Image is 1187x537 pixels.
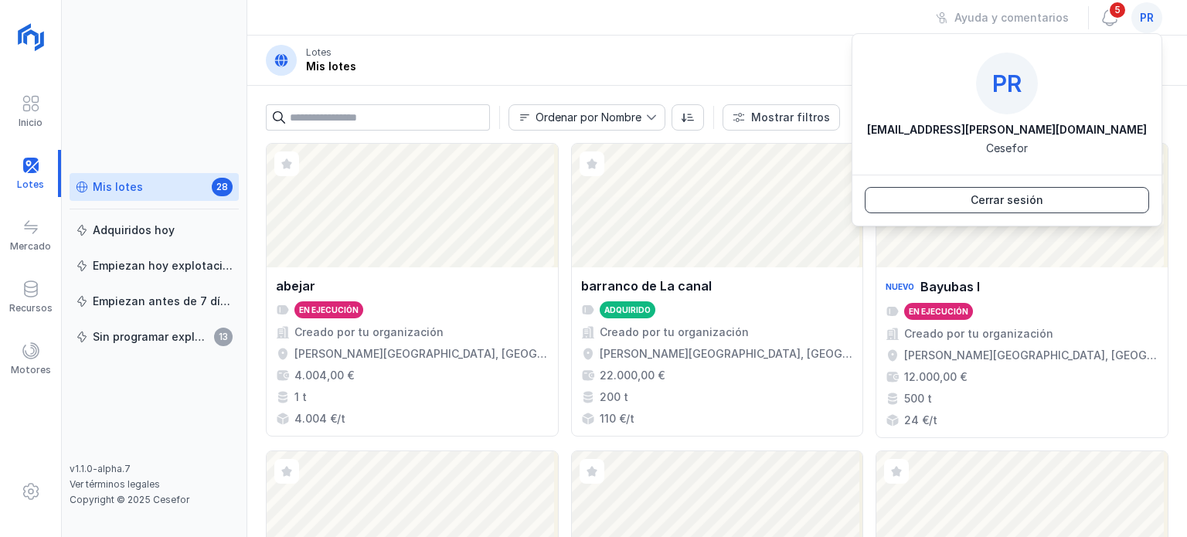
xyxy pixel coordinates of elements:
div: 110 €/t [600,411,634,427]
div: Inicio [19,117,43,129]
div: Mercado [10,240,51,253]
button: Cerrar sesión [865,187,1149,213]
div: Mis lotes [93,179,143,195]
div: Recursos [9,302,53,314]
div: Creado por tu organización [600,325,749,340]
div: En ejecución [909,306,968,317]
div: Copyright © 2025 Cesefor [70,494,239,506]
span: pr [992,70,1022,97]
div: Cerrar sesión [971,192,1043,208]
button: Mostrar filtros [723,104,840,131]
div: [PERSON_NAME][GEOGRAPHIC_DATA], [GEOGRAPHIC_DATA], [GEOGRAPHIC_DATA] [294,346,549,362]
span: 13 [214,328,233,346]
div: En ejecución [299,304,359,315]
div: 4.004,00 € [294,368,354,383]
div: 22.000,00 € [600,368,665,383]
a: abejarEn ejecuciónCreado por tu organización[PERSON_NAME][GEOGRAPHIC_DATA], [GEOGRAPHIC_DATA], [G... [266,143,559,438]
a: NuevoBayubas IEn ejecuciónCreado por tu organización[PERSON_NAME][GEOGRAPHIC_DATA], [GEOGRAPHIC_D... [876,143,1168,438]
div: Adquirido [604,304,651,315]
span: pr [1140,10,1154,25]
div: 12.000,00 € [904,369,967,385]
div: Motores [11,364,51,376]
span: 28 [212,178,233,196]
div: Empiezan antes de 7 días [93,294,233,309]
a: Sin programar explotación13 [70,323,239,351]
a: Ver términos legales [70,478,160,490]
div: Ayuda y comentarios [954,10,1069,25]
div: [PERSON_NAME][GEOGRAPHIC_DATA], [GEOGRAPHIC_DATA], [GEOGRAPHIC_DATA] [904,348,1158,363]
a: Empiezan hoy explotación [70,252,239,280]
span: 5 [1108,1,1127,19]
div: 500 t [904,391,932,406]
a: Adquiridos hoy [70,216,239,244]
div: [EMAIL_ADDRESS][PERSON_NAME][DOMAIN_NAME] [867,122,1147,138]
div: Creado por tu organización [294,325,444,340]
div: 200 t [600,389,628,405]
div: 24 €/t [904,413,937,428]
img: logoRight.svg [12,18,50,56]
div: Mostrar filtros [751,110,830,125]
a: Empiezan antes de 7 días [70,287,239,315]
div: [PERSON_NAME][GEOGRAPHIC_DATA], [GEOGRAPHIC_DATA], [GEOGRAPHIC_DATA], [GEOGRAPHIC_DATA], [GEOGRAP... [600,346,854,362]
div: 4.004 €/t [294,411,345,427]
div: Creado por tu organización [904,326,1053,342]
div: Lotes [306,46,332,59]
div: Bayubas I [920,277,980,296]
div: Adquiridos hoy [93,223,175,238]
div: Mis lotes [306,59,356,74]
a: Mis lotes28 [70,173,239,201]
a: barranco de La canalAdquiridoCreado por tu organización[PERSON_NAME][GEOGRAPHIC_DATA], [GEOGRAPHI... [571,143,864,438]
div: Nuevo [886,277,914,297]
div: barranco de La canal [581,277,712,295]
div: Sin programar explotación [93,329,209,345]
div: Cesefor [986,141,1028,156]
button: Ayuda y comentarios [926,5,1079,31]
div: abejar [276,277,315,295]
div: Ordenar por Nombre [536,112,641,123]
div: Empiezan hoy explotación [93,258,233,274]
div: v1.1.0-alpha.7 [70,463,239,475]
span: Nombre [509,105,646,130]
div: 1 t [294,389,307,405]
